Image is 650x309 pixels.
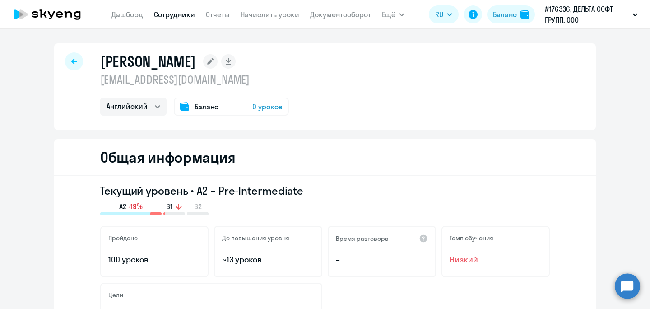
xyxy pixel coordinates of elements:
[540,4,642,25] button: #176336, ДЕЛЬТА СОФТ ГРУПП, ООО
[545,4,629,25] p: #176336, ДЕЛЬТА СОФТ ГРУПП, ООО
[450,234,493,242] h5: Темп обучения
[206,10,230,19] a: Отчеты
[154,10,195,19] a: Сотрудники
[128,201,143,211] span: -19%
[119,201,126,211] span: A2
[108,234,138,242] h5: Пройдено
[382,9,395,20] span: Ещё
[108,254,200,266] p: 100 уроков
[336,254,428,266] p: –
[222,254,314,266] p: ~13 уроков
[336,234,389,243] h5: Время разговора
[382,5,404,23] button: Ещё
[435,9,443,20] span: RU
[310,10,371,19] a: Документооборот
[450,254,542,266] span: Низкий
[487,5,535,23] button: Балансbalance
[194,201,202,211] span: B2
[252,101,283,112] span: 0 уроков
[222,234,289,242] h5: До повышения уровня
[493,9,517,20] div: Баланс
[520,10,529,19] img: balance
[241,10,299,19] a: Начислить уроки
[195,101,218,112] span: Баланс
[100,148,235,166] h2: Общая информация
[100,183,550,198] h3: Текущий уровень • A2 – Pre-Intermediate
[429,5,459,23] button: RU
[100,52,196,70] h1: [PERSON_NAME]
[100,72,289,87] p: [EMAIL_ADDRESS][DOMAIN_NAME]
[166,201,172,211] span: B1
[108,291,123,299] h5: Цели
[111,10,143,19] a: Дашборд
